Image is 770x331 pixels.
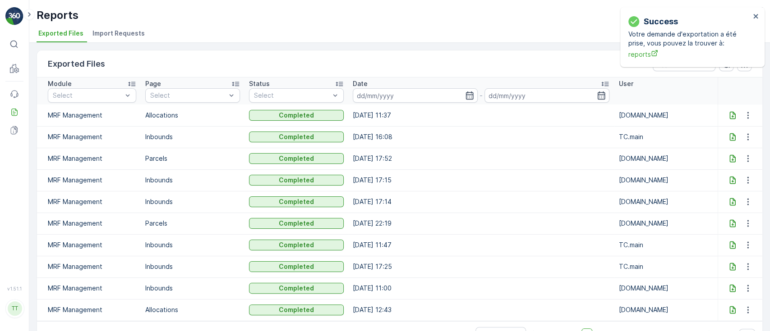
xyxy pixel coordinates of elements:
input: dd/mm/yyyy [353,88,478,103]
p: Completed [279,262,314,271]
p: Module [48,79,72,88]
p: Completed [279,132,314,141]
p: Select [254,91,330,100]
p: Page [145,79,161,88]
p: Inbounds [145,284,240,293]
p: MRF Management [48,305,136,314]
input: dd/mm/yyyy [484,88,609,103]
td: [DATE] 17:14 [348,191,614,213]
p: Inbounds [145,262,240,271]
p: Reports [37,8,78,23]
p: Date [353,79,368,88]
p: MRF Management [48,240,136,249]
p: Inbounds [145,240,240,249]
td: [DATE] 11:37 [348,104,614,126]
button: Completed [249,261,344,272]
a: reports [628,50,750,59]
p: MRF Management [48,197,136,206]
p: Parcels [145,154,240,163]
p: Inbounds [145,176,240,185]
p: [DOMAIN_NAME] [618,305,713,314]
img: logo [5,7,23,25]
p: Completed [279,240,314,249]
button: Completed [249,240,344,250]
td: [DATE] 12:43 [348,299,614,321]
p: MRF Management [48,154,136,163]
p: Completed [279,284,314,293]
button: TT [5,293,23,324]
p: [DOMAIN_NAME] [618,154,713,163]
p: Allocations [145,111,240,120]
p: [DOMAIN_NAME] [618,111,713,120]
p: Parcels [145,219,240,228]
div: TT [8,301,22,316]
p: Completed [279,176,314,185]
p: Completed [279,305,314,314]
button: Completed [249,304,344,315]
button: Completed [249,175,344,186]
p: TC.main [618,262,713,271]
button: close [753,13,759,21]
td: [DATE] 17:15 [348,169,614,191]
p: MRF Management [48,284,136,293]
p: Exported Files [48,58,105,70]
p: TC.main [618,240,713,249]
p: Votre demande d'exportation a été prise, vous pouvez la trouver à: [628,30,750,48]
button: Completed [249,196,344,207]
p: [DOMAIN_NAME] [618,219,713,228]
button: Completed [249,110,344,121]
p: [DOMAIN_NAME] [618,284,713,293]
p: MRF Management [48,111,136,120]
td: [DATE] 11:00 [348,277,614,299]
button: Completed [249,131,344,142]
button: Completed [249,218,344,229]
p: MRF Management [48,262,136,271]
p: Status [249,79,270,88]
p: User [618,79,633,88]
span: Exported Files [38,29,83,38]
p: Completed [279,111,314,120]
td: [DATE] 22:19 [348,213,614,234]
p: Completed [279,219,314,228]
button: Completed [249,283,344,294]
p: Completed [279,197,314,206]
td: [DATE] 11:47 [348,234,614,256]
p: Select [53,91,122,100]
p: MRF Management [48,132,136,141]
p: [DOMAIN_NAME] [618,197,713,206]
p: Completed [279,154,314,163]
td: [DATE] 17:25 [348,256,614,277]
p: MRF Management [48,176,136,185]
button: Completed [249,153,344,164]
td: [DATE] 16:08 [348,126,614,148]
p: Inbounds [145,132,240,141]
p: MRF Management [48,219,136,228]
p: Success [644,15,678,28]
p: Select [150,91,226,100]
p: Allocations [145,305,240,314]
p: TC.main [618,132,713,141]
p: - [480,90,483,101]
p: Inbounds [145,197,240,206]
td: [DATE] 17:52 [348,148,614,169]
span: Import Requests [92,29,145,38]
span: v 1.51.1 [5,286,23,291]
p: [DOMAIN_NAME] [618,176,713,185]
